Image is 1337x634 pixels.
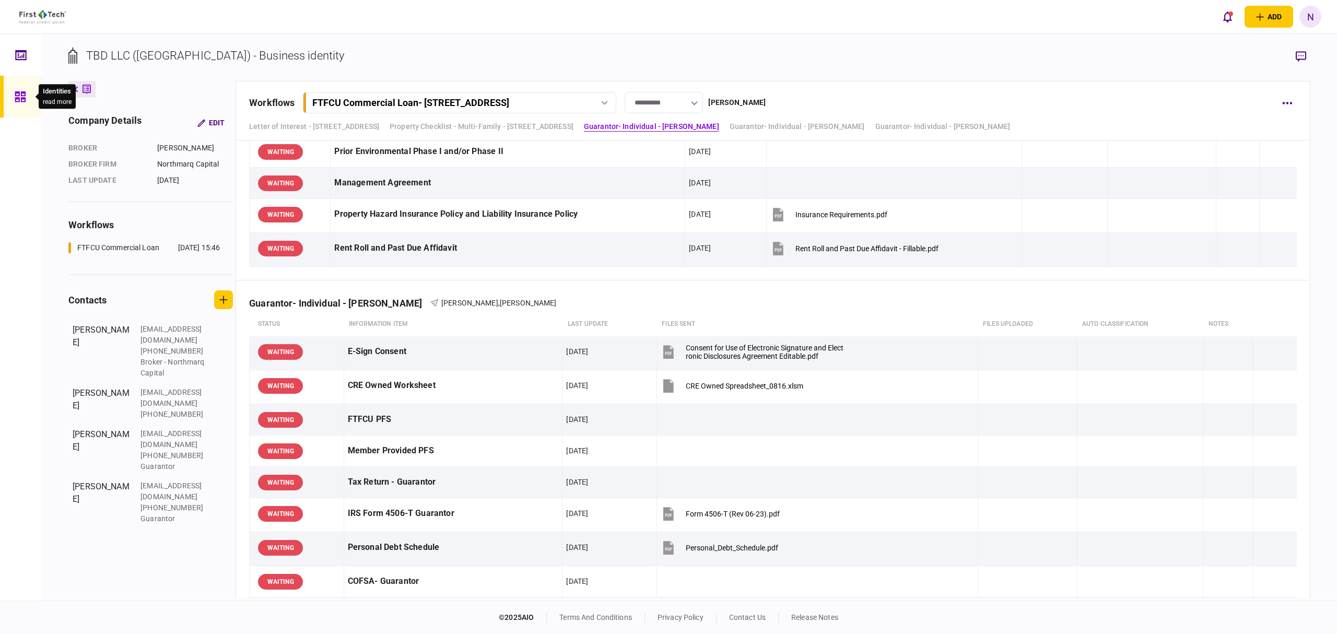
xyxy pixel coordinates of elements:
div: WAITING [258,344,303,360]
div: [DATE] [566,508,588,519]
button: Personal_Debt_Schedule.pdf [661,536,778,559]
div: Form 4506-T (Rev 06-23).pdf [686,510,780,518]
div: [PERSON_NAME] [73,324,130,379]
div: IRS Form 4506-T Guarantor [348,502,559,525]
div: last update [68,175,147,186]
div: Broker - Northmarq Capital [140,357,208,379]
div: CRE Owned Worksheet [348,374,559,397]
div: [PERSON_NAME] [73,387,130,420]
div: Guarantor [140,513,208,524]
div: Rent Roll and Past Due Affidavit - Fillable.pdf [795,244,939,253]
div: FTFCU Commercial Loan - [STREET_ADDRESS] [312,97,509,108]
button: open adding identity options [1245,6,1293,28]
th: files sent [656,312,978,336]
button: CRE Owned Spreadsheet_0816.xlsm [661,374,803,397]
div: WAITING [258,207,303,222]
div: [EMAIL_ADDRESS][DOMAIN_NAME] [140,387,208,409]
div: Northmarq Capital [157,159,233,170]
div: Personal Debt Schedule [348,536,559,559]
div: E-Sign Consent [348,340,559,363]
div: [PHONE_NUMBER] [140,409,208,420]
div: WAITING [258,506,303,522]
div: WAITING [258,540,303,556]
button: Insurance Requirements.pdf [770,203,887,226]
button: FTFCU Commercial Loan- [STREET_ADDRESS] [303,92,616,113]
div: broker firm [68,159,147,170]
div: WAITING [258,475,303,490]
div: WAITING [258,574,303,590]
a: terms and conditions [559,613,632,621]
div: [DATE] [689,243,711,253]
div: WAITING [258,144,303,160]
div: [DATE] [566,346,588,357]
button: N [1299,6,1321,28]
th: notes [1203,312,1253,336]
div: contacts [68,293,107,307]
div: [DATE] [566,380,588,391]
div: Identities [43,86,72,97]
div: Broker [68,143,147,154]
a: FTFCU Commercial Loan[DATE] 15:46 [68,242,220,253]
div: [DATE] [566,477,588,487]
div: Member Provided PFS [348,439,559,463]
div: [DATE] [566,445,588,456]
div: WAITING [258,412,303,428]
div: workflows [68,218,233,232]
div: WAITING [258,175,303,191]
div: TBD LLC ([GEOGRAPHIC_DATA]) - Business identity [86,47,344,64]
button: Consent for Use of Electronic Signature and Electronic Disclosures Agreement Editable.pdf [661,340,843,363]
div: CRE Owned Spreadsheet_0816.xlsm [686,382,803,390]
div: Personal_Debt_Schedule.pdf [686,544,778,552]
div: Property Hazard Insurance Policy and Liability Insurance Policy [334,203,681,226]
a: Guarantor- Individual - [PERSON_NAME] [875,121,1011,132]
div: Consent for Use of Electronic Signature and Electronic Disclosures Agreement Editable.pdf [686,344,843,360]
div: [PERSON_NAME] [73,428,130,472]
div: [PHONE_NUMBER] [140,346,208,357]
div: COFSA- Guarantor [348,570,559,593]
div: FTFCU PFS [348,408,559,431]
div: company details [68,113,142,132]
a: Letter of Interest - [STREET_ADDRESS] [249,121,379,132]
a: Guarantor- Individual - [PERSON_NAME] [584,121,719,132]
div: [DATE] [566,576,588,586]
th: Information item [344,312,562,336]
div: Management Agreement [334,171,681,195]
div: workflows [249,96,295,110]
th: last update [562,312,656,336]
a: Guarantor- Individual - [PERSON_NAME] [730,121,865,132]
div: [DATE] [566,414,588,425]
span: [PERSON_NAME] [500,299,557,307]
div: [PERSON_NAME] [157,143,233,154]
th: auto classification [1077,312,1203,336]
span: , [498,299,500,307]
div: WAITING [258,443,303,459]
div: Tax Return - Guarantor [348,471,559,494]
div: [EMAIL_ADDRESS][DOMAIN_NAME] [140,428,208,450]
button: read more [43,98,72,105]
div: [PERSON_NAME] [73,480,130,524]
div: Guarantor- Individual - [PERSON_NAME] [249,298,430,309]
div: [DATE] 15:46 [178,242,220,253]
div: [EMAIL_ADDRESS][DOMAIN_NAME] [140,480,208,502]
th: Files uploaded [978,312,1077,336]
th: status [250,312,344,336]
div: [DATE] [689,178,711,188]
div: [DATE] [689,146,711,157]
div: © 2025 AIO [499,612,547,623]
div: Guarantor [140,461,208,472]
div: Prior Environmental Phase I and/or Phase II [334,140,681,163]
div: WAITING [258,241,303,256]
a: Property Checklist - Multi-Family - [STREET_ADDRESS] [390,121,573,132]
div: WAITING [258,378,303,394]
button: open notifications list [1216,6,1238,28]
div: Rent Roll and Past Due Affidavit [334,237,681,260]
span: [PERSON_NAME] [441,299,498,307]
a: privacy policy [658,613,703,621]
button: Rent Roll and Past Due Affidavit - Fillable.pdf [770,237,939,260]
button: Edit [189,113,233,132]
a: contact us [729,613,766,621]
div: [DATE] [689,209,711,219]
a: release notes [791,613,838,621]
div: [PHONE_NUMBER] [140,450,208,461]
